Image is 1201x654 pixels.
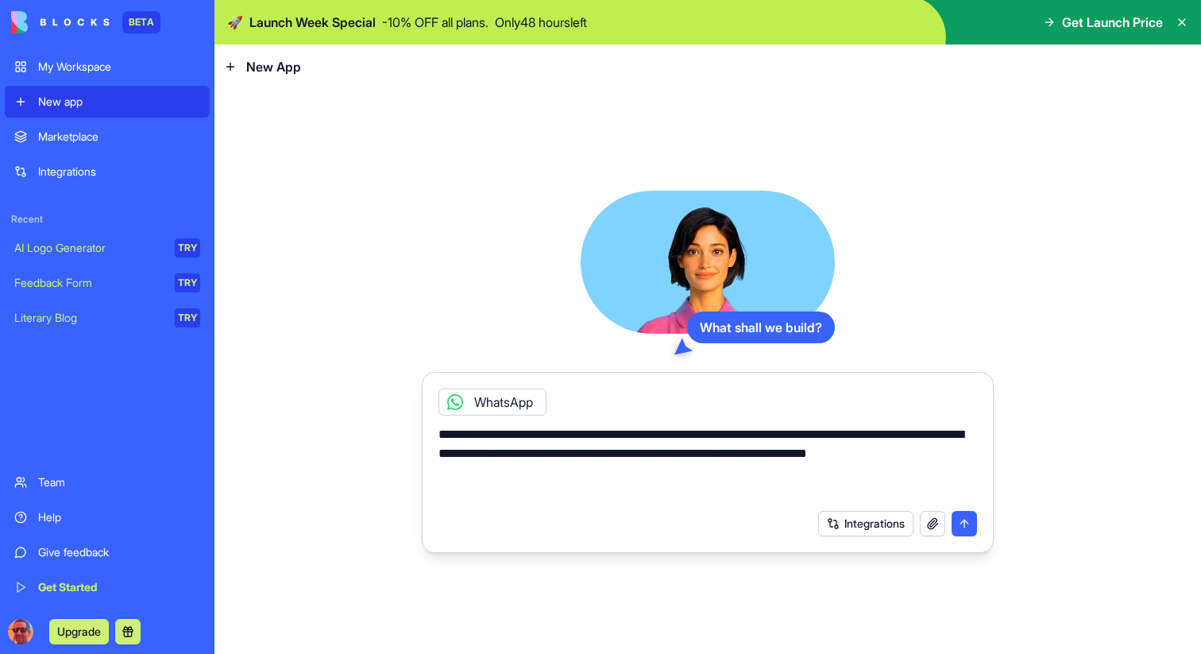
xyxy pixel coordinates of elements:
div: WhatsApp [438,389,546,416]
button: Integrations [818,511,913,536]
div: AI Logo Generator [14,240,164,256]
div: TRY [175,273,200,292]
span: Launch Week Special [249,13,376,32]
div: Literary Blog [14,310,164,326]
div: Get Started [38,579,200,595]
span: Get Launch Price [1062,13,1163,32]
div: Feedback Form [14,275,164,291]
div: BETA [122,11,160,33]
div: My Workspace [38,59,200,75]
img: ACg8ocJBy0gwdqgTOuyKnbN141aABKdStMBR1Rs4NCITphMIyu996ms=s96-c [8,619,33,644]
button: Upgrade [49,619,109,644]
div: What shall we build? [687,312,835,343]
a: BETA [11,11,160,33]
div: Integrations [38,164,200,180]
a: Give feedback [5,536,210,568]
p: Only 48 hours left [495,13,587,32]
div: TRY [175,238,200,257]
a: Get Started [5,571,210,603]
div: Marketplace [38,129,200,145]
div: Team [38,474,200,490]
a: Integrations [5,156,210,188]
a: Marketplace [5,121,210,153]
span: New App [246,57,301,76]
div: TRY [175,308,200,327]
a: Help [5,501,210,533]
span: 🚀 [227,13,243,32]
a: AI Logo GeneratorTRY [5,232,210,264]
span: Recent [5,213,210,226]
a: Upgrade [49,623,109,639]
div: Give feedback [38,544,200,560]
a: Literary BlogTRY [5,302,210,334]
div: New app [38,94,200,110]
a: New app [5,86,210,118]
a: Feedback FormTRY [5,267,210,299]
a: Team [5,466,210,498]
a: My Workspace [5,51,210,83]
div: Help [38,509,200,525]
img: logo [11,11,110,33]
p: - 10 % OFF all plans. [382,13,489,32]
